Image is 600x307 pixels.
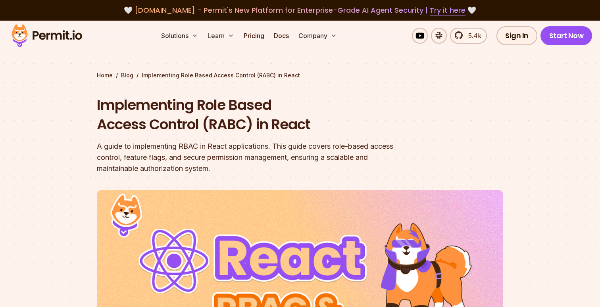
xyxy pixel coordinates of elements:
span: 5.4k [463,31,481,40]
img: Permit logo [8,22,86,49]
a: Docs [271,28,292,44]
a: Try it here [430,5,465,15]
a: 5.4k [450,28,487,44]
button: Learn [204,28,237,44]
div: / / [97,71,503,79]
a: Pricing [240,28,267,44]
div: 🤍 🤍 [19,5,581,16]
a: Blog [121,71,133,79]
h1: Implementing Role Based Access Control (RABC) in React [97,95,402,134]
a: Start Now [540,26,592,45]
a: Home [97,71,113,79]
span: [DOMAIN_NAME] - Permit's New Platform for Enterprise-Grade AI Agent Security | [135,5,465,15]
div: A guide to implementing RBAC in React applications. This guide covers role-based access control, ... [97,141,402,174]
button: Solutions [158,28,201,44]
a: Sign In [496,26,537,45]
button: Company [295,28,340,44]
